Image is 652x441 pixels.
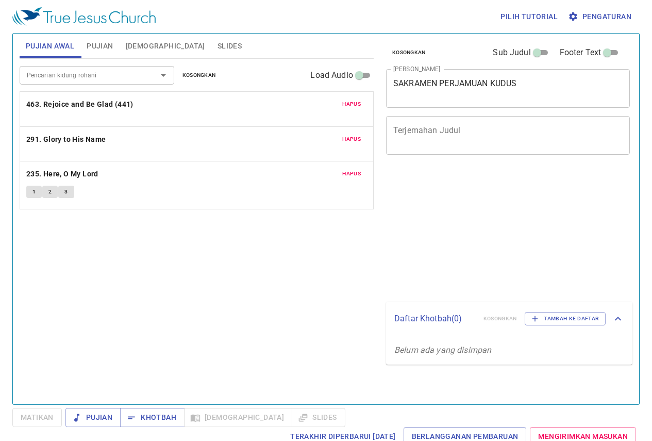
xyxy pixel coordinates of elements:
[500,10,558,23] span: Pilih tutorial
[493,46,530,59] span: Sub Judul
[560,46,601,59] span: Footer Text
[26,186,42,198] button: 1
[525,312,606,325] button: Tambah ke Daftar
[496,7,562,26] button: Pilih tutorial
[64,187,68,197] span: 3
[182,71,216,80] span: Kosongkan
[26,133,106,146] b: 291. Glory to His Name
[26,98,135,111] button: 463. Rejoice and Be Glad (441)
[48,187,52,197] span: 2
[26,98,133,111] b: 463. Rejoice and Be Glad (441)
[128,411,176,424] span: Khotbah
[342,100,361,109] span: Hapus
[120,408,185,427] button: Khotbah
[32,187,36,197] span: 1
[393,78,623,98] textarea: SAKRAMEN PERJAMUAN KUDUS
[218,40,242,53] span: Slides
[336,133,367,145] button: Hapus
[74,411,112,424] span: Pujian
[176,69,222,81] button: Kosongkan
[310,69,353,81] span: Load Audio
[342,169,361,178] span: Hapus
[394,345,491,355] i: Belum ada yang disimpan
[26,133,108,146] button: 291. Glory to His Name
[87,40,113,53] span: Pujian
[26,168,100,181] button: 235. Here, O My Lord
[26,168,98,181] b: 235. Here, O My Lord
[386,46,432,59] button: Kosongkan
[531,314,599,323] span: Tambah ke Daftar
[336,168,367,180] button: Hapus
[65,408,121,427] button: Pujian
[392,48,426,57] span: Kosongkan
[570,10,631,23] span: Pengaturan
[566,7,636,26] button: Pengaturan
[156,68,171,83] button: Open
[26,40,74,53] span: Pujian Awal
[126,40,205,53] span: [DEMOGRAPHIC_DATA]
[386,302,632,336] div: Daftar Khotbah(0)KosongkanTambah ke Daftar
[12,7,156,26] img: True Jesus Church
[394,313,475,325] p: Daftar Khotbah ( 0 )
[42,186,58,198] button: 2
[382,166,582,298] iframe: from-child
[336,98,367,110] button: Hapus
[58,186,74,198] button: 3
[342,135,361,144] span: Hapus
